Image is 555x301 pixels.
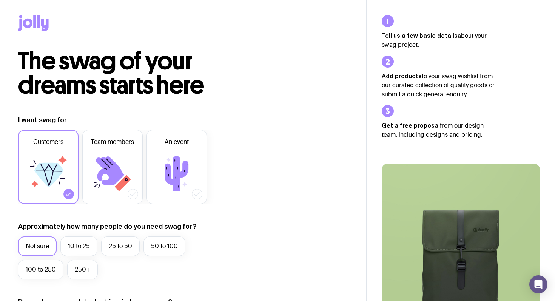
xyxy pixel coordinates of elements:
[165,137,189,147] span: An event
[18,236,57,256] label: Not sure
[382,32,458,39] strong: Tell us a few basic details
[18,222,197,231] label: Approximately how many people do you need swag for?
[382,73,422,79] strong: Add products
[18,46,204,100] span: The swag of your dreams starts here
[529,275,547,293] div: Open Intercom Messenger
[18,116,67,125] label: I want swag for
[101,236,140,256] label: 25 to 50
[18,260,63,279] label: 100 to 250
[67,260,98,279] label: 250+
[382,121,495,139] p: from our design team, including designs and pricing.
[382,122,440,129] strong: Get a free proposal
[382,31,495,49] p: about your swag project.
[91,137,134,147] span: Team members
[382,71,495,99] p: to your swag wishlist from our curated collection of quality goods or submit a quick general enqu...
[33,137,63,147] span: Customers
[60,236,97,256] label: 10 to 25
[143,236,185,256] label: 50 to 100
